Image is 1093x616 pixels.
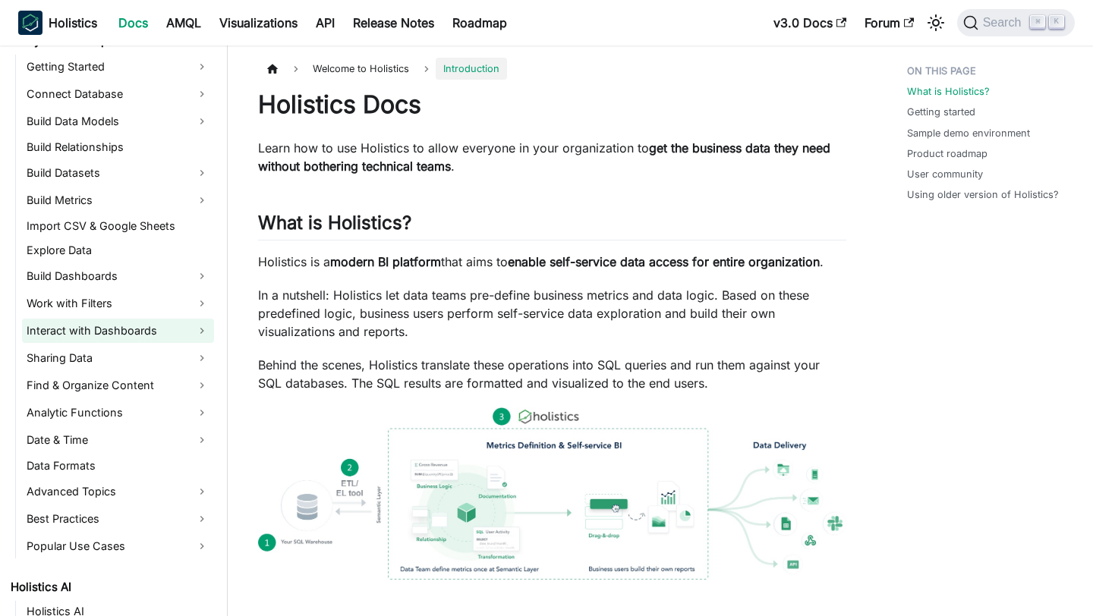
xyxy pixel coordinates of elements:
[907,167,983,181] a: User community
[210,11,307,35] a: Visualizations
[22,109,214,134] a: Build Data Models
[22,240,214,261] a: Explore Data
[508,254,820,269] strong: enable self-service data access for entire organization
[307,11,344,35] a: API
[907,105,975,119] a: Getting started
[258,356,846,392] p: Behind the scenes, Holistics translate these operations into SQL queries and run them against you...
[924,11,948,35] button: Switch between dark and light mode (currently light mode)
[22,188,214,212] a: Build Metrics
[22,137,214,158] a: Build Relationships
[258,407,846,580] img: How Holistics fits in your Data Stack
[957,9,1075,36] button: Search (Command+K)
[258,253,846,271] p: Holistics is a that aims to .
[764,11,855,35] a: v3.0 Docs
[22,161,214,185] a: Build Datasets
[6,577,214,598] a: Holistics AI
[344,11,443,35] a: Release Notes
[305,58,417,80] span: Welcome to Holistics
[22,291,214,316] a: Work with Filters
[855,11,923,35] a: Forum
[907,146,987,161] a: Product roadmap
[22,319,214,343] a: Interact with Dashboards
[258,58,287,80] a: Home page
[258,139,846,175] p: Learn how to use Holistics to allow everyone in your organization to .
[22,346,214,370] a: Sharing Data
[258,58,846,80] nav: Breadcrumbs
[907,187,1059,202] a: Using older version of Holistics?
[22,215,214,237] a: Import CSV & Google Sheets
[22,507,214,531] a: Best Practices
[18,11,43,35] img: Holistics
[436,58,507,80] span: Introduction
[330,254,441,269] strong: modern BI platform
[907,126,1030,140] a: Sample demo environment
[22,428,214,452] a: Date & Time
[22,82,214,106] a: Connect Database
[258,286,846,341] p: In a nutshell: Holistics let data teams pre-define business metrics and data logic. Based on thes...
[907,84,990,99] a: What is Holistics?
[109,11,157,35] a: Docs
[157,11,210,35] a: AMQL
[22,373,214,398] a: Find & Organize Content
[22,479,214,504] a: Advanced Topics
[49,14,97,32] b: Holistics
[22,534,214,558] a: Popular Use Cases
[258,90,846,120] h1: Holistics Docs
[22,401,214,425] a: Analytic Functions
[22,455,214,476] a: Data Formats
[1030,15,1045,29] kbd: ⌘
[443,11,516,35] a: Roadmap
[978,16,1031,30] span: Search
[1049,15,1064,29] kbd: K
[258,212,846,240] h2: What is Holistics?
[22,55,214,79] a: Getting Started
[18,11,97,35] a: HolisticsHolistics
[22,264,214,288] a: Build Dashboards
